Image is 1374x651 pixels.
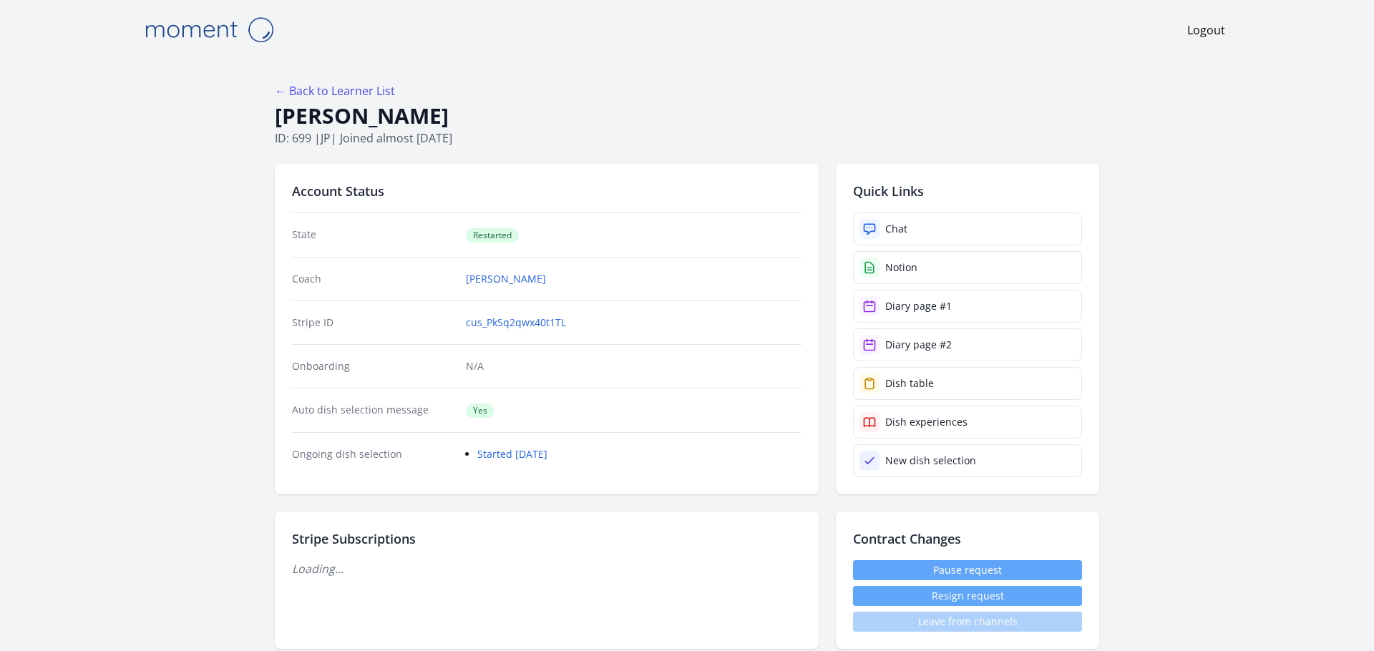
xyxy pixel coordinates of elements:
[321,130,331,146] span: jp
[853,212,1082,245] a: Chat
[885,338,952,352] div: Diary page #2
[275,129,1099,147] p: ID: 699 | | Joined almost [DATE]
[853,444,1082,477] a: New dish selection
[275,102,1099,129] h1: [PERSON_NAME]
[853,560,1082,580] a: Pause request
[292,272,454,286] dt: Coach
[1187,21,1225,39] a: Logout
[853,586,1082,606] button: Resign request
[292,227,454,243] dt: State
[466,315,566,330] a: cus_PkSq2qwx40t1TL
[477,447,547,461] a: Started [DATE]
[853,529,1082,549] h2: Contract Changes
[466,228,519,243] span: Restarted
[466,359,801,373] p: N/A
[885,454,976,468] div: New dish selection
[885,299,952,313] div: Diary page #1
[292,560,801,577] p: Loading...
[292,315,454,330] dt: Stripe ID
[853,612,1082,632] span: Leave from channels
[853,406,1082,439] a: Dish experiences
[292,359,454,373] dt: Onboarding
[885,222,907,236] div: Chat
[292,529,801,549] h2: Stripe Subscriptions
[853,328,1082,361] a: Diary page #2
[885,260,917,275] div: Notion
[137,11,281,48] img: Moment
[292,447,454,461] dt: Ongoing dish selection
[466,272,546,286] a: [PERSON_NAME]
[885,376,934,391] div: Dish table
[292,181,801,201] h2: Account Status
[853,290,1082,323] a: Diary page #1
[885,415,968,429] div: Dish experiences
[292,403,454,418] dt: Auto dish selection message
[853,367,1082,400] a: Dish table
[275,83,395,99] a: ← Back to Learner List
[466,403,494,418] span: Yes
[853,251,1082,284] a: Notion
[853,181,1082,201] h2: Quick Links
